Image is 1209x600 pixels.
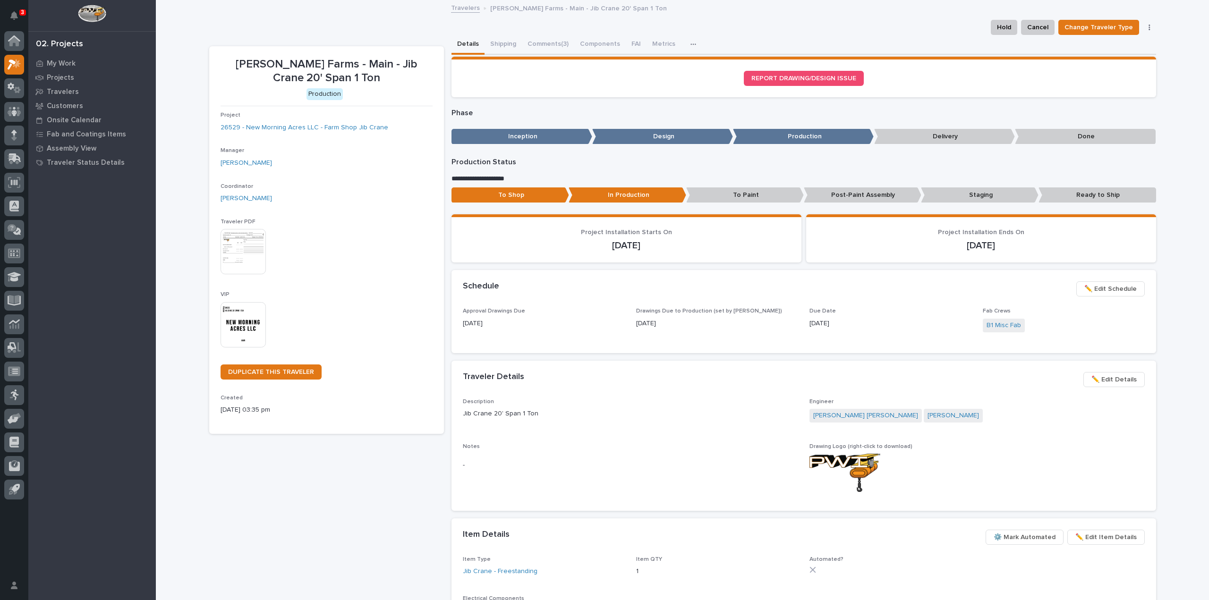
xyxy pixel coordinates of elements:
p: [DATE] [817,240,1145,251]
span: Manager [221,148,244,153]
a: Traveler Status Details [28,155,156,169]
span: Project [221,112,240,118]
p: Production [733,129,874,144]
span: Change Traveler Type [1064,22,1133,33]
p: To Paint [686,187,804,203]
p: Jib Crane 20' Span 1 Ton [463,409,798,419]
span: DUPLICATE THIS TRAVELER [228,369,314,375]
a: Onsite Calendar [28,113,156,127]
button: ⚙️ Mark Automated [986,530,1064,545]
span: Project Installation Ends On [938,229,1024,236]
span: Notes [463,444,480,449]
span: Created [221,395,243,401]
p: Phase [451,109,1156,118]
a: [PERSON_NAME] [PERSON_NAME] [813,411,918,421]
p: In Production [569,187,686,203]
p: [DATE] [809,319,971,329]
p: [DATE] [463,319,625,329]
span: Description [463,399,494,405]
a: [PERSON_NAME] [221,158,272,168]
button: ✏️ Edit Schedule [1076,281,1145,296]
p: Post-Paint Assembly [804,187,921,203]
a: Travelers [451,2,480,13]
p: Production Status [451,158,1156,167]
p: Staging [921,187,1039,203]
button: ✏️ Edit Details [1083,372,1145,387]
button: Hold [991,20,1017,35]
span: Hold [997,22,1011,33]
span: Automated? [809,557,843,562]
p: Done [1015,129,1156,144]
p: Assembly View [47,144,96,153]
p: To Shop [451,187,569,203]
p: 3 [21,9,24,16]
p: Onsite Calendar [47,116,102,125]
span: Drawings Due to Production (set by [PERSON_NAME]) [636,308,782,314]
span: ⚙️ Mark Automated [994,532,1056,543]
p: Travelers [47,88,79,96]
p: [PERSON_NAME] Farms - Main - Jib Crane 20' Span 1 Ton [221,58,433,85]
a: 26529 - New Morning Acres LLC - Farm Shop Jib Crane [221,123,388,133]
div: Notifications3 [12,11,24,26]
button: Details [451,35,485,55]
p: Inception [451,129,592,144]
span: Fab Crews [983,308,1011,314]
button: Notifications [4,6,24,25]
button: Metrics [647,35,681,55]
span: Approval Drawings Due [463,308,525,314]
p: [DATE] [636,319,798,329]
span: Engineer [809,399,834,405]
span: ✏️ Edit Schedule [1084,283,1137,295]
a: REPORT DRAWING/DESIGN ISSUE [744,71,864,86]
span: Drawing Logo (right-click to download) [809,444,912,449]
a: My Work [28,56,156,70]
p: Ready to Ship [1039,187,1156,203]
img: KMn0arEbi3rEtPadmu9L4T_z2WKmo1-YsXnsdujd948 [809,454,880,492]
div: Production [307,88,343,100]
button: ✏️ Edit Item Details [1067,530,1145,545]
span: Coordinator [221,184,253,189]
p: 1 [636,566,798,576]
span: ✏️ Edit Details [1091,374,1137,385]
span: VIP [221,292,230,297]
a: DUPLICATE THIS TRAVELER [221,364,322,380]
a: [PERSON_NAME] [221,194,272,203]
button: Change Traveler Type [1058,20,1139,35]
a: B1 Misc Fab [987,321,1021,330]
span: Project Installation Starts On [581,229,672,236]
p: - [463,460,798,470]
h2: Schedule [463,281,499,292]
a: Projects [28,70,156,85]
p: [PERSON_NAME] Farms - Main - Jib Crane 20' Span 1 Ton [490,2,667,13]
button: Components [574,35,626,55]
p: [DATE] 03:35 pm [221,405,433,415]
button: Cancel [1021,20,1055,35]
p: Traveler Status Details [47,159,125,167]
span: Cancel [1027,22,1048,33]
button: FAI [626,35,647,55]
span: Item Type [463,557,491,562]
span: Due Date [809,308,836,314]
button: Comments (3) [522,35,574,55]
span: ✏️ Edit Item Details [1075,532,1137,543]
p: My Work [47,59,76,68]
button: Shipping [485,35,522,55]
span: Item QTY [636,557,662,562]
p: Fab and Coatings Items [47,130,126,139]
p: Design [592,129,733,144]
p: Projects [47,74,74,82]
p: Delivery [874,129,1015,144]
a: Fab and Coatings Items [28,127,156,141]
span: Traveler PDF [221,219,255,225]
a: Customers [28,99,156,113]
h2: Item Details [463,530,510,540]
a: [PERSON_NAME] [928,411,979,421]
span: REPORT DRAWING/DESIGN ISSUE [751,75,856,82]
img: Workspace Logo [78,5,106,22]
a: Assembly View [28,141,156,155]
a: Jib Crane - Freestanding [463,566,537,576]
h2: Traveler Details [463,372,524,382]
a: Travelers [28,85,156,99]
div: 02. Projects [36,39,83,50]
p: Customers [47,102,83,110]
